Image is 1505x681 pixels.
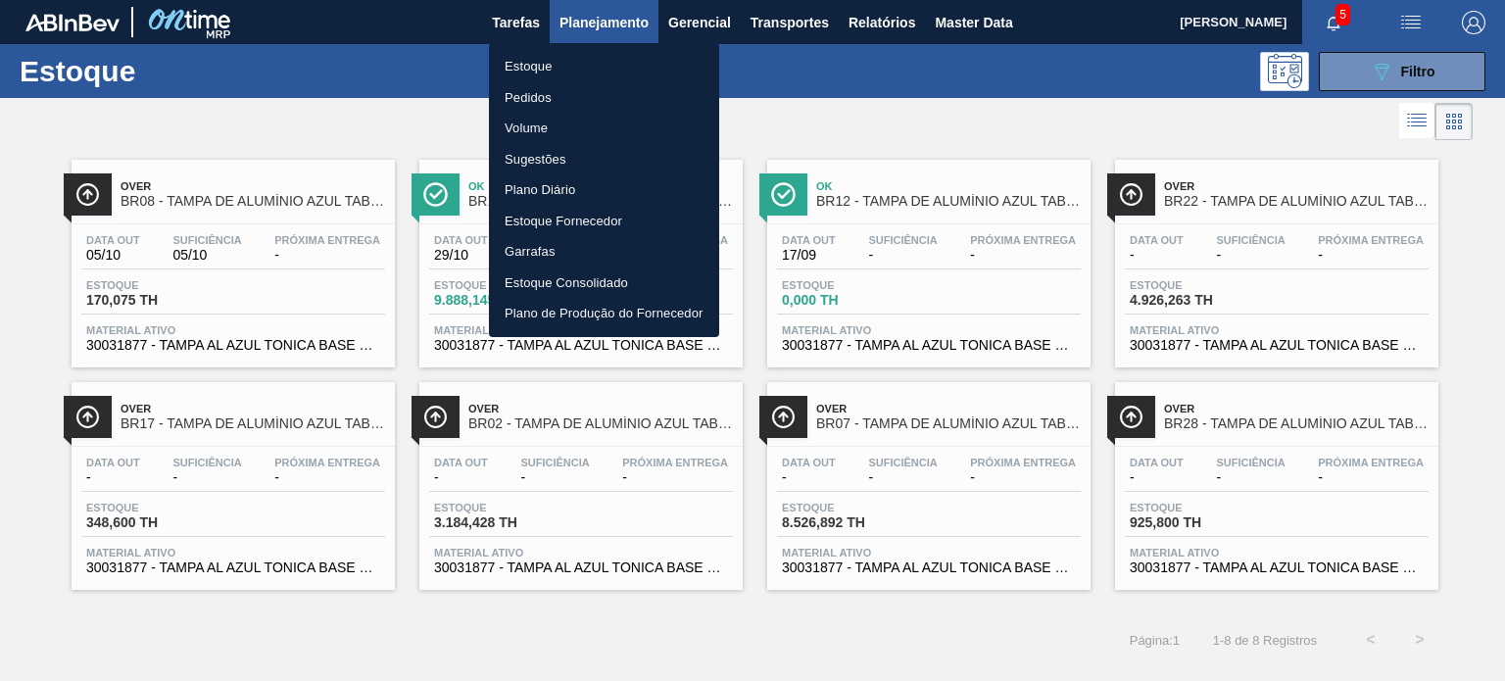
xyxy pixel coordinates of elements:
[489,206,719,237] a: Estoque Fornecedor
[489,174,719,206] a: Plano Diário
[489,144,719,175] a: Sugestões
[489,236,719,268] a: Garrafas
[489,51,719,82] a: Estoque
[489,113,719,144] a: Volume
[489,82,719,114] a: Pedidos
[489,298,719,329] a: Plano de Produção do Fornecedor
[489,268,719,299] a: Estoque Consolidado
